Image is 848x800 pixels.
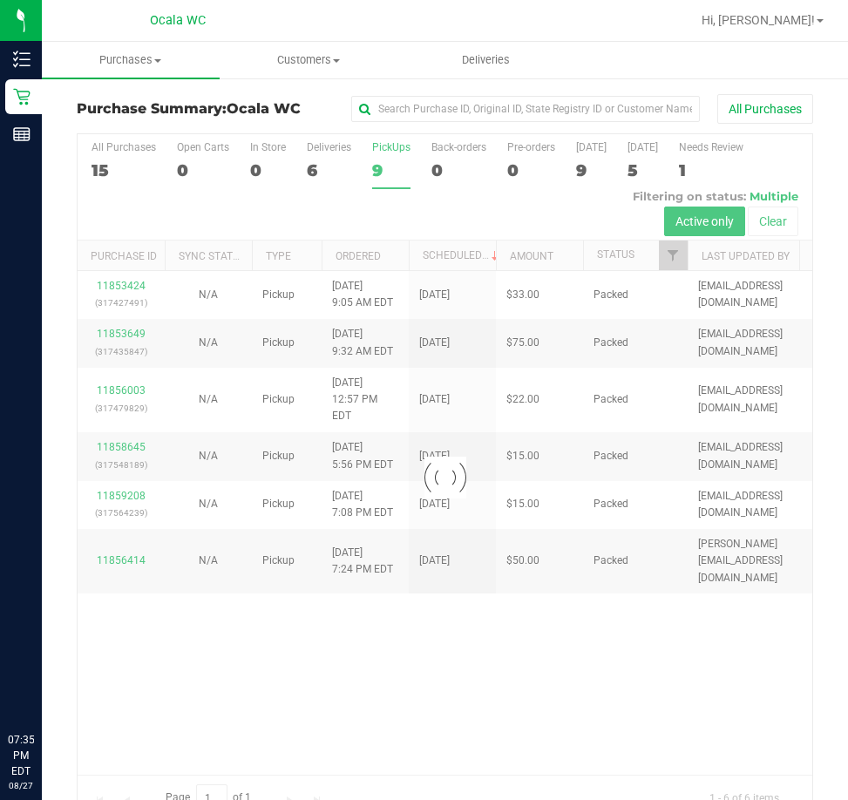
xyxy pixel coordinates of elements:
[77,101,322,117] h3: Purchase Summary:
[351,96,700,122] input: Search Purchase ID, Original ID, State Registry ID or Customer Name...
[42,42,220,78] a: Purchases
[438,52,533,68] span: Deliveries
[702,13,815,27] span: Hi, [PERSON_NAME]!
[13,125,31,143] inline-svg: Reports
[717,94,813,124] button: All Purchases
[8,732,34,779] p: 07:35 PM EDT
[150,13,206,28] span: Ocala WC
[13,51,31,68] inline-svg: Inventory
[42,52,220,68] span: Purchases
[220,52,397,68] span: Customers
[13,88,31,105] inline-svg: Retail
[17,661,70,713] iframe: Resource center
[220,42,397,78] a: Customers
[8,779,34,792] p: 08/27
[227,100,301,117] span: Ocala WC
[397,42,575,78] a: Deliveries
